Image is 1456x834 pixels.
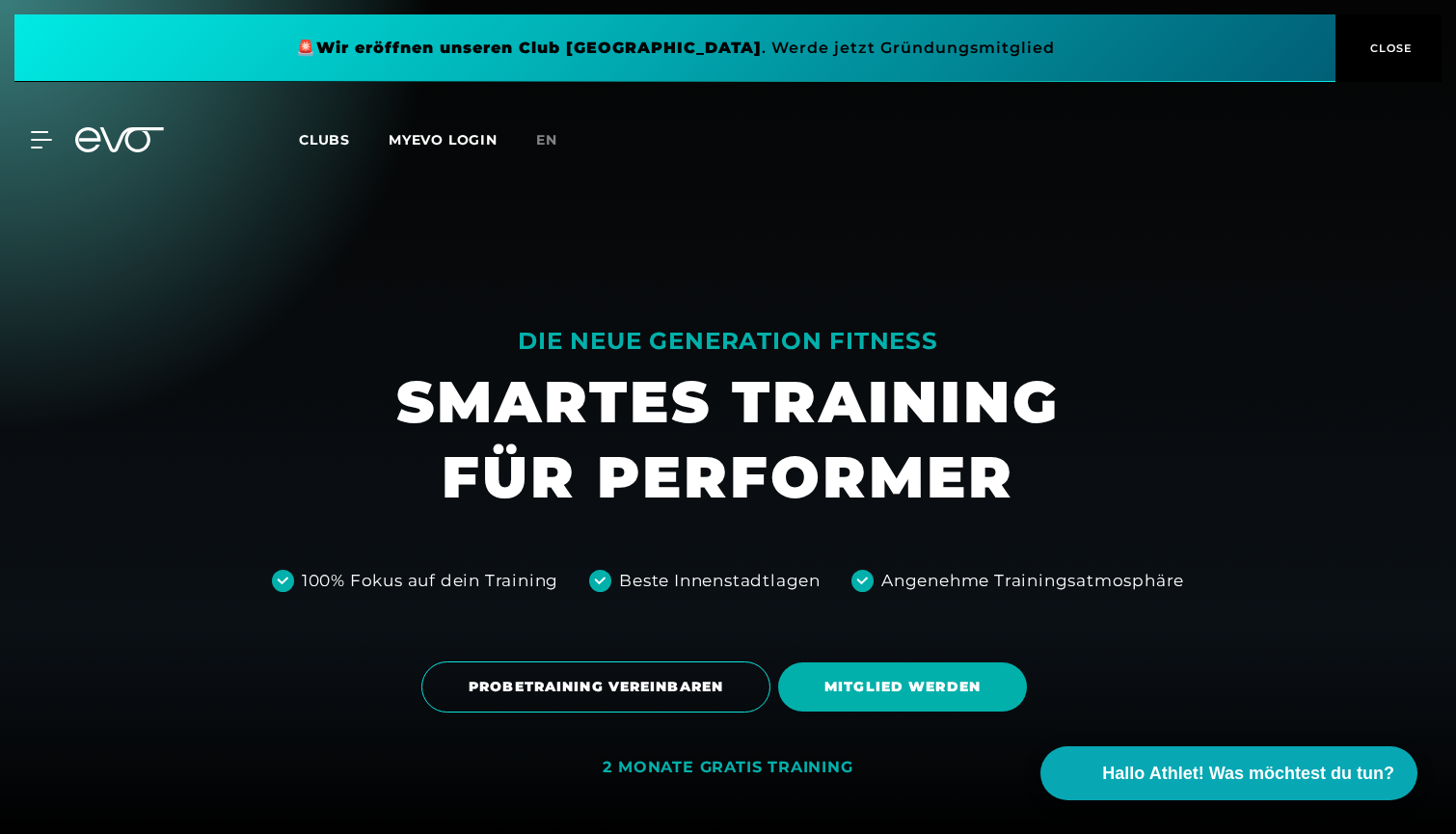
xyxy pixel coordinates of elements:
[603,758,852,778] div: 2 MONATE GRATIS TRAINING
[536,131,557,148] span: en
[824,677,981,697] span: MITGLIED WERDEN
[778,648,1035,726] a: MITGLIED WERDEN
[619,569,821,594] div: Beste Innenstadtlagen
[1335,14,1442,82] button: CLOSE
[536,129,580,151] a: en
[469,677,723,697] span: PROBETRAINING VEREINBAREN
[1365,40,1413,57] span: CLOSE
[881,569,1184,594] div: Angenehme Trainingsatmosphäre
[389,131,498,148] a: MYEVO LOGIN
[396,326,1060,357] div: DIE NEUE GENERATION FITNESS
[302,569,558,594] div: 100% Fokus auf dein Training
[299,131,350,148] span: Clubs
[1102,761,1394,787] span: Hallo Athlet! Was möchtest du tun?
[1040,746,1417,800] button: Hallo Athlet! Was möchtest du tun?
[421,647,778,727] a: PROBETRAINING VEREINBAREN
[299,130,389,148] a: Clubs
[396,364,1060,515] h1: SMARTES TRAINING FÜR PERFORMER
